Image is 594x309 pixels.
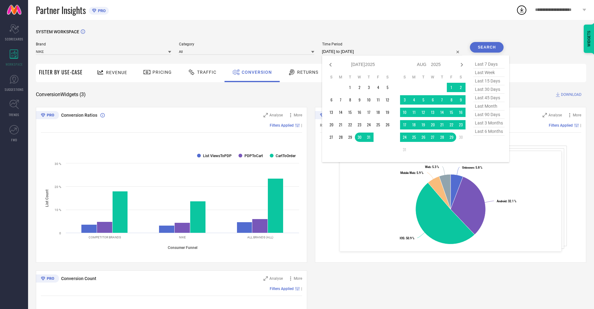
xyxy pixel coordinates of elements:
[179,236,186,239] text: NIKE
[244,154,263,158] text: PDPToCart
[327,120,336,129] td: Sun Jul 20 2025
[168,246,197,250] tspan: Consumer Funnel
[400,75,409,80] th: Sunday
[409,75,419,80] th: Monday
[327,133,336,142] td: Sun Jul 27 2025
[428,133,437,142] td: Wed Aug 27 2025
[374,108,383,117] td: Fri Jul 18 2025
[497,199,506,203] tspan: Android
[327,75,336,80] th: Sunday
[428,95,437,105] td: Wed Aug 06 2025
[437,75,447,80] th: Thursday
[345,95,355,105] td: Tue Jul 08 2025
[400,133,409,142] td: Sun Aug 24 2025
[573,113,581,117] span: More
[419,75,428,80] th: Tuesday
[409,133,419,142] td: Mon Aug 25 2025
[294,113,302,117] span: More
[374,83,383,92] td: Fri Jul 04 2025
[336,75,345,80] th: Monday
[364,75,374,80] th: Thursday
[179,42,314,46] span: Category
[419,108,428,117] td: Tue Aug 12 2025
[336,95,345,105] td: Mon Jul 07 2025
[473,94,505,102] span: last 45 days
[447,120,456,129] td: Fri Aug 22 2025
[458,61,466,68] div: Next month
[400,236,414,240] text: : 50.9 %
[269,276,283,281] span: Analyse
[322,42,462,46] span: Time Period
[327,61,334,68] div: Previous month
[516,4,527,16] div: Open download list
[270,287,294,291] span: Filters Applied
[409,95,419,105] td: Mon Aug 04 2025
[45,189,49,207] tspan: List Count
[419,95,428,105] td: Tue Aug 05 2025
[447,133,456,142] td: Fri Aug 29 2025
[152,70,172,75] span: Pricing
[473,127,505,136] span: last 6 months
[473,102,505,110] span: last month
[96,8,106,13] span: PRO
[456,108,466,117] td: Sat Aug 16 2025
[320,123,350,128] span: Revenue (% share)
[400,145,409,154] td: Sun Aug 31 2025
[473,110,505,119] span: last 90 days
[383,83,392,92] td: Sat Jul 05 2025
[456,95,466,105] td: Sat Aug 09 2025
[263,276,268,281] svg: Zoom
[269,113,283,117] span: Analyse
[297,70,318,75] span: Returns
[409,120,419,129] td: Mon Aug 18 2025
[36,91,86,98] span: Conversion Widgets ( 3 )
[203,154,232,158] text: List ViewsToPDP
[437,120,447,129] td: Thu Aug 21 2025
[61,276,96,281] span: Conversion Count
[36,4,86,16] span: Partner Insights
[364,83,374,92] td: Thu Jul 03 2025
[419,120,428,129] td: Tue Aug 19 2025
[383,95,392,105] td: Sat Jul 12 2025
[549,123,573,128] span: Filters Applied
[543,113,547,117] svg: Zoom
[336,120,345,129] td: Mon Jul 21 2025
[473,119,505,127] span: last 3 months
[437,133,447,142] td: Thu Aug 28 2025
[270,123,294,128] span: Filters Applied
[9,112,19,117] span: TRENDS
[345,120,355,129] td: Tue Jul 22 2025
[106,70,127,75] span: Revenue
[400,120,409,129] td: Sun Aug 17 2025
[355,83,364,92] td: Wed Jul 02 2025
[5,87,24,92] span: SUGGESTIONS
[374,75,383,80] th: Friday
[462,166,482,169] text: : 5.8 %
[447,75,456,80] th: Friday
[364,133,374,142] td: Thu Jul 31 2025
[473,60,505,68] span: last 7 days
[263,113,268,117] svg: Zoom
[355,120,364,129] td: Wed Jul 23 2025
[247,236,273,239] text: ALL BRANDS (ALL)
[580,123,581,128] span: |
[55,162,61,166] text: 30 %
[425,165,431,169] tspan: Web
[345,108,355,117] td: Tue Jul 15 2025
[197,70,216,75] span: Traffic
[355,95,364,105] td: Wed Jul 09 2025
[276,154,296,158] text: CartToOrder
[561,91,582,98] span: DOWNLOAD
[374,95,383,105] td: Fri Jul 11 2025
[456,75,466,80] th: Saturday
[428,75,437,80] th: Wednesday
[497,199,516,203] text: : 32.1 %
[355,75,364,80] th: Wednesday
[322,48,462,55] input: Select time period
[301,287,302,291] span: |
[5,37,23,41] span: SCORECARDS
[419,133,428,142] td: Tue Aug 26 2025
[55,185,61,189] text: 20 %
[447,108,456,117] td: Fri Aug 15 2025
[447,95,456,105] td: Fri Aug 08 2025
